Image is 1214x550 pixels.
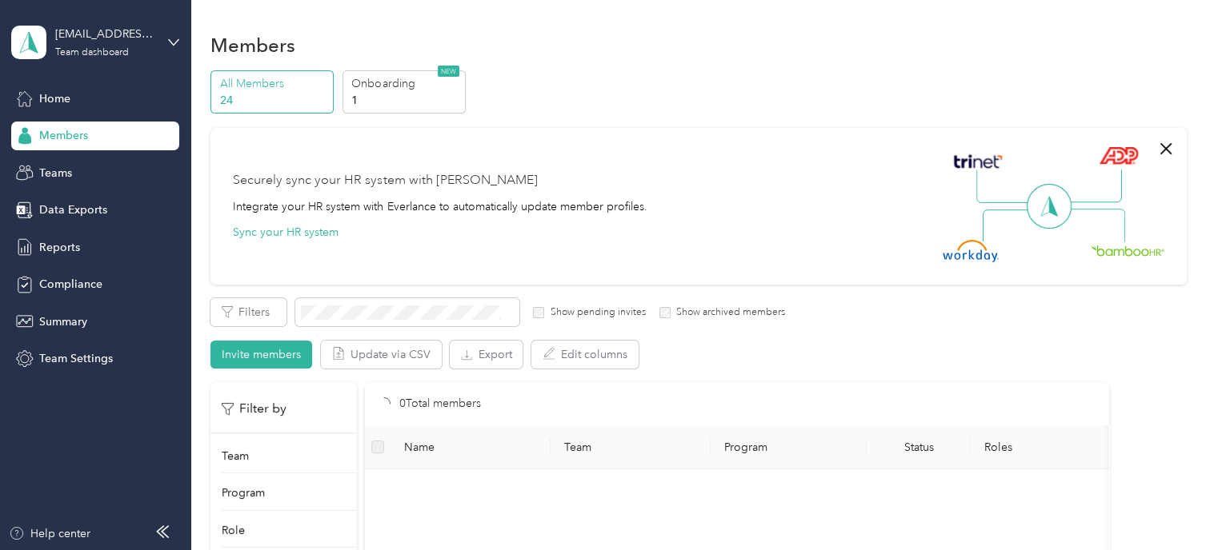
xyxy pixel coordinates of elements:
h1: Members [210,37,295,54]
th: Status [867,425,971,469]
span: Data Exports [39,201,107,218]
img: Workday [943,240,999,262]
img: BambooHR [1091,245,1164,256]
label: Show pending invites [544,305,645,320]
button: Invite members [210,341,312,369]
th: Team [551,425,711,469]
img: Trinet [950,150,1006,173]
span: Team Settings [39,350,113,367]
button: Help center [9,525,90,542]
span: Compliance [39,276,102,293]
label: Show archived members [671,305,785,320]
button: Filters [210,298,286,326]
button: Export [450,341,523,369]
span: Summary [39,313,87,330]
iframe: Everlance-gr Chat Button Frame [1124,460,1214,550]
p: Team [222,448,249,464]
button: Update via CSV [321,341,442,369]
span: Name [403,440,538,454]
img: Line Left Down [982,209,1038,241]
button: Edit columns [531,341,639,369]
span: Reports [39,239,80,256]
div: Integrate your HR system with Everlance to automatically update member profiles. [233,198,647,215]
p: Role [222,522,245,539]
p: 1 [351,92,460,109]
p: Filter by [222,399,286,419]
div: Securely sync your HR system with [PERSON_NAME] [233,171,537,190]
div: Team dashboard [55,48,129,58]
p: 24 [220,92,329,109]
span: Home [39,90,70,107]
th: Name [391,425,551,469]
img: Line Right Up [1066,169,1122,203]
div: [EMAIL_ADDRESS][PERSON_NAME][DOMAIN_NAME][US_STATE] [55,26,155,42]
p: 0 Total members [399,395,481,412]
p: All Members [220,75,329,92]
img: ADP [1099,146,1138,165]
span: Members [39,127,88,144]
p: Onboarding [351,75,460,92]
img: Line Right Down [1069,209,1125,243]
span: Teams [39,165,72,181]
img: Line Left Up [976,169,1032,204]
th: Program [711,425,867,469]
button: Sync your HR system [233,224,339,241]
p: Program [222,484,265,501]
span: NEW [438,66,459,77]
th: Roles [971,425,1131,469]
